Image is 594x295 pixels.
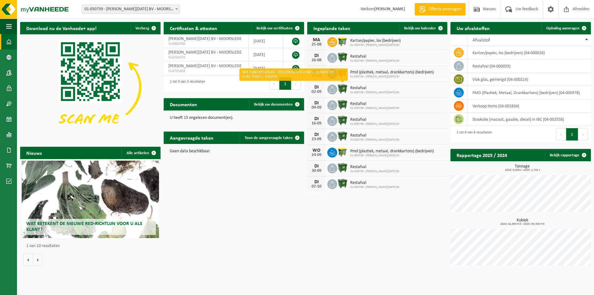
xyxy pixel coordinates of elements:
[168,50,242,55] span: [PERSON_NAME][DATE] BV - MOORSLEDE
[350,102,400,106] span: Restafval
[427,6,463,12] span: Offerte aanvragen
[350,91,400,94] span: 01-050739 - [PERSON_NAME][DATE] BV
[26,221,142,232] span: Wat betekent de nieuwe RED-richtlijn voor u als klant?
[337,52,348,63] img: WB-1100-HPE-GN-01
[310,116,323,121] div: DI
[350,59,400,63] span: 01-050739 - [PERSON_NAME][DATE] BV
[310,101,323,106] div: DI
[310,164,323,169] div: DI
[310,184,323,189] div: 07-10
[350,170,400,173] span: 01-050739 - [PERSON_NAME][DATE] BV
[337,99,348,110] img: WB-1100-HPE-GN-01
[164,132,220,144] h2: Aangevraagde taken
[450,22,496,34] h2: Uw afvalstoffen
[168,41,244,46] span: VLA904786
[350,54,400,59] span: Restafval
[566,128,578,141] button: 1
[546,26,579,30] span: Ophaling aanvragen
[131,22,160,34] button: Verberg
[310,137,323,141] div: 23-09
[350,138,400,142] span: 01-050739 - [PERSON_NAME][DATE] BV
[337,131,348,141] img: WB-1100-HPE-GN-01
[468,46,591,59] td: karton/papier, los (bedrijven) (04-000026)
[20,147,48,159] h2: Nieuws
[168,37,242,41] span: [PERSON_NAME][DATE] BV - MOORSLEDE
[122,147,160,159] a: Alle artikelen
[468,59,591,73] td: restafval (04-000029)
[350,122,400,126] span: 01-050739 - [PERSON_NAME][DATE] BV
[415,3,466,15] a: Offerte aanvragen
[468,73,591,86] td: vlak glas, gemengd (04-000214)
[252,22,303,34] a: Bekijk uw certificaten
[350,154,434,158] span: 01-050739 - [PERSON_NAME][DATE] BV
[167,77,205,90] div: 1 tot 3 van 3 resultaten
[337,163,348,173] img: WB-1100-HPE-GN-01
[310,148,323,153] div: WO
[578,128,588,141] button: Next
[82,5,180,14] span: 01-050739 - VERMEULEN NOEL BV - MOORSLEDE
[337,68,348,78] img: WB-1100-HPE-GN-50
[310,74,323,78] div: 27-08
[164,22,223,34] h2: Certificaten & attesten
[310,37,323,42] div: MA
[454,218,591,226] h3: Kubiek
[350,86,400,91] span: Restafval
[556,128,566,141] button: Previous
[310,132,323,137] div: DI
[310,58,323,63] div: 26-08
[20,22,103,34] h2: Download nu de Vanheede+ app!
[168,69,244,74] span: VLA701663
[310,169,323,173] div: 30-09
[310,53,323,58] div: DI
[350,180,400,185] span: Restafval
[22,161,159,238] a: Wat betekent de nieuwe RED-richtlijn voor u als klant?
[310,42,323,47] div: 25-08
[310,90,323,94] div: 02-09
[350,75,434,79] span: 01-050739 - [PERSON_NAME][DATE] BV
[468,99,591,113] td: verkoop items (04-001834)
[245,136,293,140] span: Toon de aangevraagde taken
[454,164,591,172] h3: Tonnage
[454,223,591,226] span: 2024: 42,900 m3 - 2025: 36,300 m3
[249,98,303,111] a: Bekijk uw documenten
[26,244,157,248] p: 1 van 10 resultaten
[310,180,323,184] div: DI
[350,165,400,170] span: Restafval
[454,169,591,172] span: 2024: 0,000 t - 2025: 1,741 t
[33,254,43,266] button: Volgende
[310,85,323,90] div: DI
[337,84,348,94] img: WB-1100-HPE-GN-01
[545,149,590,161] a: Bekijk rapportage
[249,34,283,48] td: [DATE]
[168,55,244,60] span: VLA704370
[254,102,293,106] span: Bekijk uw documenten
[350,38,401,43] span: Karton/papier, los (bedrijven)
[23,254,33,266] button: Vorige
[310,106,323,110] div: 09-09
[240,132,303,144] a: Toon de aangevraagde taken
[350,149,434,154] span: Pmd (plastiek, metaal, drankkartons) (bedrijven)
[164,98,203,110] h2: Documenten
[350,117,400,122] span: Restafval
[310,153,323,157] div: 24-09
[337,147,348,157] img: WB-1100-HPE-GN-50
[350,43,401,47] span: 01-050739 - [PERSON_NAME][DATE] BV
[350,133,400,138] span: Restafval
[337,36,348,47] img: WB-1100-HPE-GN-50
[454,128,492,141] div: 1 tot 6 van 6 resultaten
[136,26,149,30] span: Verberg
[20,34,161,140] img: Download de VHEPlus App
[374,7,405,11] strong: [PERSON_NAME]
[170,149,298,154] p: Geen data beschikbaar.
[291,77,301,90] button: Next
[337,178,348,189] img: WB-1100-HPE-GN-01
[310,69,323,74] div: WO
[450,149,513,161] h2: Rapportage 2025 / 2024
[249,62,283,75] td: [DATE]
[256,26,293,30] span: Bekijk uw certificaten
[168,64,242,68] span: [PERSON_NAME][DATE] BV - MOORSLEDE
[170,116,298,120] p: U heeft 15 ongelezen document(en).
[404,26,436,30] span: Bekijk uw kalender
[541,22,590,34] a: Ophaling aanvragen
